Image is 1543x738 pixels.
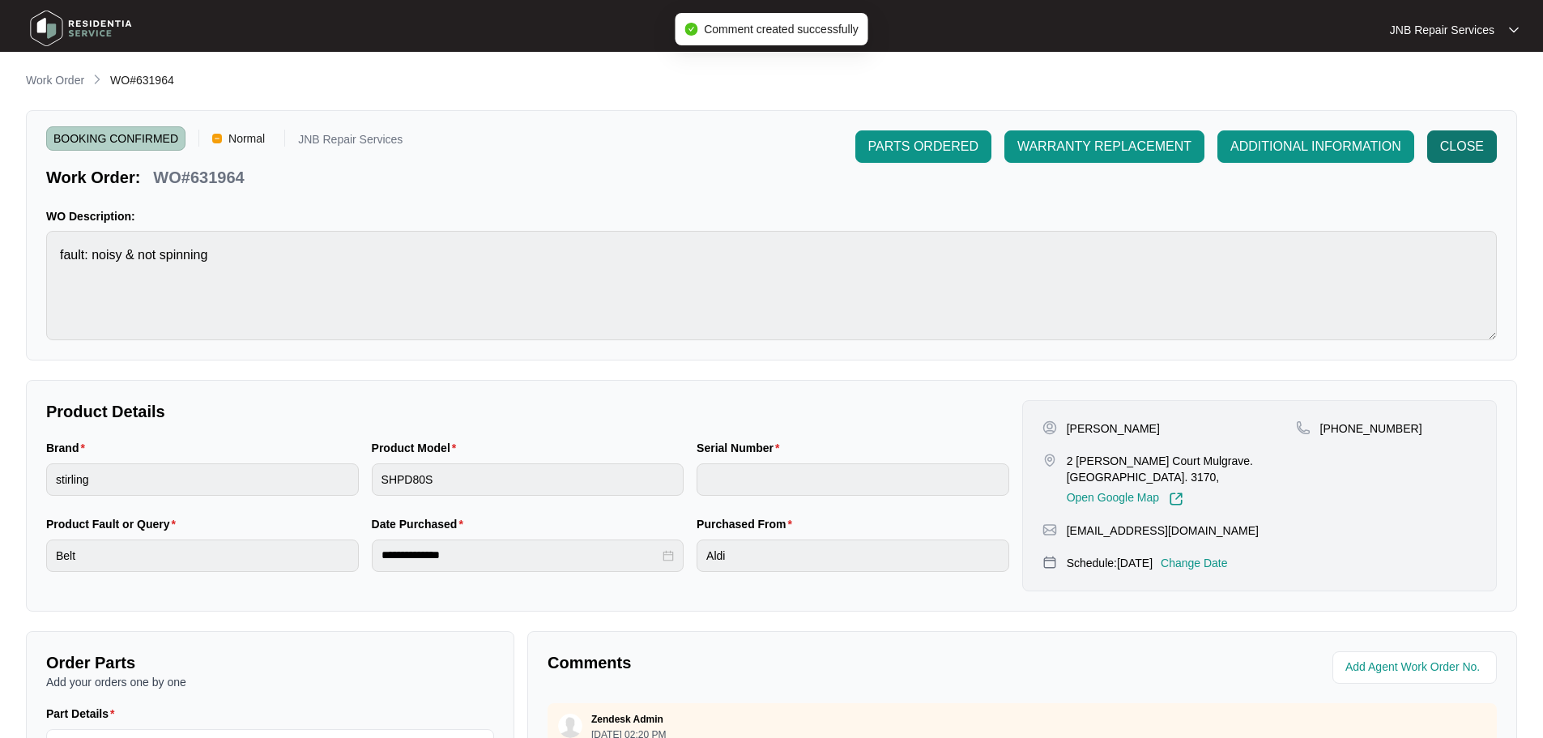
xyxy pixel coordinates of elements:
[1169,492,1183,506] img: Link-External
[46,674,494,690] p: Add your orders one by one
[381,547,660,564] input: Date Purchased
[1067,523,1259,539] p: [EMAIL_ADDRESS][DOMAIN_NAME]
[1509,26,1519,34] img: dropdown arrow
[46,231,1497,340] textarea: fault: noisy & not spinning
[153,166,244,189] p: WO#631964
[1320,420,1422,437] p: [PHONE_NUMBER]
[1067,453,1296,485] p: 2 [PERSON_NAME] Court Mulgrave. [GEOGRAPHIC_DATA]. 3170,
[855,130,991,163] button: PARTS ORDERED
[1427,130,1497,163] button: CLOSE
[1017,137,1191,156] span: WARRANTY REPLACEMENT
[1067,555,1153,571] p: Schedule: [DATE]
[548,651,1011,674] p: Comments
[46,126,185,151] span: BOOKING CONFIRMED
[1004,130,1204,163] button: WARRANTY REPLACEMENT
[1161,555,1228,571] p: Change Date
[46,166,140,189] p: Work Order:
[372,463,684,496] input: Product Model
[1296,420,1311,435] img: map-pin
[697,440,786,456] label: Serial Number
[110,74,174,87] span: WO#631964
[298,134,403,151] p: JNB Repair Services
[372,440,463,456] label: Product Model
[697,540,1009,572] input: Purchased From
[23,72,87,90] a: Work Order
[697,516,799,532] label: Purchased From
[46,706,121,722] label: Part Details
[46,651,494,674] p: Order Parts
[1042,555,1057,569] img: map-pin
[868,137,978,156] span: PARTS ORDERED
[26,72,84,88] p: Work Order
[46,400,1009,423] p: Product Details
[222,126,271,151] span: Normal
[684,23,697,36] span: check-circle
[1390,22,1494,38] p: JNB Repair Services
[46,440,92,456] label: Brand
[591,713,663,726] p: Zendesk Admin
[24,4,138,53] img: residentia service logo
[1230,137,1401,156] span: ADDITIONAL INFORMATION
[212,134,222,143] img: Vercel Logo
[1042,523,1057,537] img: map-pin
[1345,658,1487,677] input: Add Agent Work Order No.
[46,516,182,532] label: Product Fault or Query
[1042,453,1057,467] img: map-pin
[91,73,104,86] img: chevron-right
[1440,137,1484,156] span: CLOSE
[1067,492,1183,506] a: Open Google Map
[697,463,1009,496] input: Serial Number
[46,463,359,496] input: Brand
[1217,130,1414,163] button: ADDITIONAL INFORMATION
[1042,420,1057,435] img: user-pin
[1067,420,1160,437] p: [PERSON_NAME]
[372,516,470,532] label: Date Purchased
[704,23,859,36] span: Comment created successfully
[46,208,1497,224] p: WO Description:
[558,714,582,738] img: user.svg
[46,540,359,572] input: Product Fault or Query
